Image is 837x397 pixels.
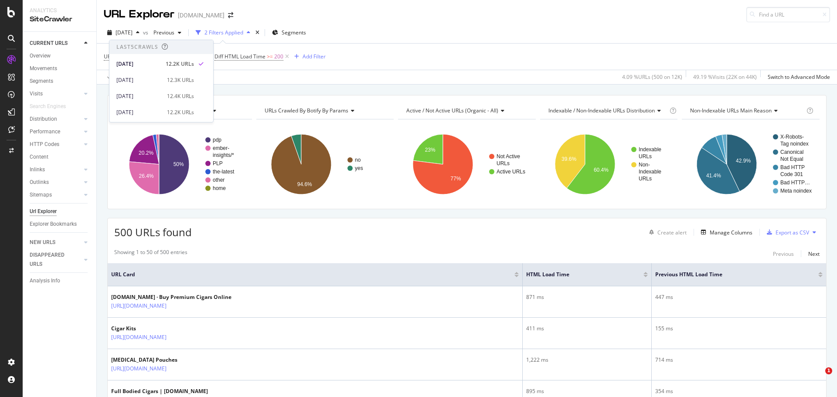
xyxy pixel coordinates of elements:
div: [MEDICAL_DATA] Pouches [111,356,204,364]
div: [DOMAIN_NAME] · Buy Premium Cigars Online [111,293,231,301]
h4: Non-Indexable URLs Main Reason [688,104,805,118]
h4: URLs Crawled By Botify By params [263,104,386,118]
span: >= [267,53,273,60]
button: Next [808,248,820,259]
text: home [213,185,226,191]
text: pdp [213,137,221,143]
div: Performance [30,127,60,136]
div: Manage Columns [710,229,752,236]
text: 50% [174,161,184,167]
div: Export as CSV [776,229,809,236]
text: other [213,177,225,183]
svg: A chart. [398,126,534,202]
div: 2 Filters Applied [204,29,243,36]
span: Segments [282,29,306,36]
div: 12.3K URLs [167,76,194,84]
text: X-Robots- [780,134,804,140]
button: Apply [104,70,129,84]
text: 20.2% [139,150,153,156]
text: 42.9% [736,158,751,164]
div: Outlinks [30,178,49,187]
div: 12.2K URLs [166,60,194,68]
text: no [355,157,361,163]
div: Segments [30,77,53,86]
div: Inlinks [30,165,45,174]
text: 39.6% [561,156,576,162]
div: Overview [30,51,51,61]
div: [DOMAIN_NAME] [178,11,225,20]
iframe: Intercom live chat [807,367,828,388]
span: 500 URLs found [114,225,192,239]
a: Distribution [30,115,82,124]
a: Overview [30,51,90,61]
div: Switch to Advanced Mode [768,73,830,81]
div: 411 ms [526,325,648,333]
button: Switch to Advanced Mode [764,70,830,84]
svg: A chart. [256,126,393,202]
span: 200 [274,51,283,63]
a: Explorer Bookmarks [30,220,90,229]
text: 60.4% [594,167,609,173]
div: Analytics [30,7,89,14]
input: Find a URL [746,7,830,22]
text: 77% [451,176,461,182]
div: Sitemaps [30,190,52,200]
text: yes [355,165,363,171]
text: 26.4% [139,173,154,179]
text: insights/* [213,152,234,158]
text: Not Active [497,153,520,159]
div: Content [30,153,48,162]
text: Meta noindex [780,188,812,194]
button: Add Filter [291,51,326,62]
div: [DATE] [116,109,162,116]
text: Bad HTTP… [780,180,810,186]
div: A chart. [114,126,251,202]
button: Manage Columns [697,227,752,238]
div: 895 ms [526,387,648,395]
div: Last 5 Crawls [116,43,158,51]
div: A chart. [682,126,818,202]
text: 94.6% [297,181,312,187]
a: Segments [30,77,90,86]
text: URLs [497,160,510,166]
a: CURRENT URLS [30,39,82,48]
text: ember- [213,145,229,151]
div: DISAPPEARED URLS [30,251,74,269]
text: Bad HTTP [780,164,805,170]
span: Non-Indexable URLs Main Reason [690,107,772,114]
a: Outlinks [30,178,82,187]
span: Diff HTML Load Time [214,53,265,60]
text: Canonical [780,149,803,155]
button: Export as CSV [763,225,809,239]
div: Analysis Info [30,276,60,285]
div: 354 ms [655,387,823,395]
span: URL Exists on Compared Crawl [104,53,178,60]
text: Non- [639,162,650,168]
div: times [254,28,261,37]
span: URLs Crawled By Botify By params [265,107,348,114]
div: Movements [30,64,57,73]
text: 23% [425,147,436,153]
text: URLs [639,153,652,159]
button: 2 Filters Applied [192,26,254,40]
div: Previous [773,250,794,258]
text: Indexable [639,146,661,153]
div: [DATE] [116,92,162,100]
div: 12.4K URLs [167,92,194,100]
span: URL Card [111,271,512,278]
div: Cigar Kits [111,325,204,333]
div: CURRENT URLS [30,39,68,48]
div: Next [808,250,820,258]
a: NEW URLS [30,238,82,247]
div: NEW URLS [30,238,55,247]
a: Analysis Info [30,276,90,285]
text: Active URLs [497,169,525,175]
div: 1,222 ms [526,356,648,364]
text: Indexable [639,169,661,175]
div: 155 ms [655,325,823,333]
div: SiteCrawler [30,14,89,24]
span: Previous [150,29,174,36]
span: Active / Not Active URLs (organic - all) [406,107,498,114]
